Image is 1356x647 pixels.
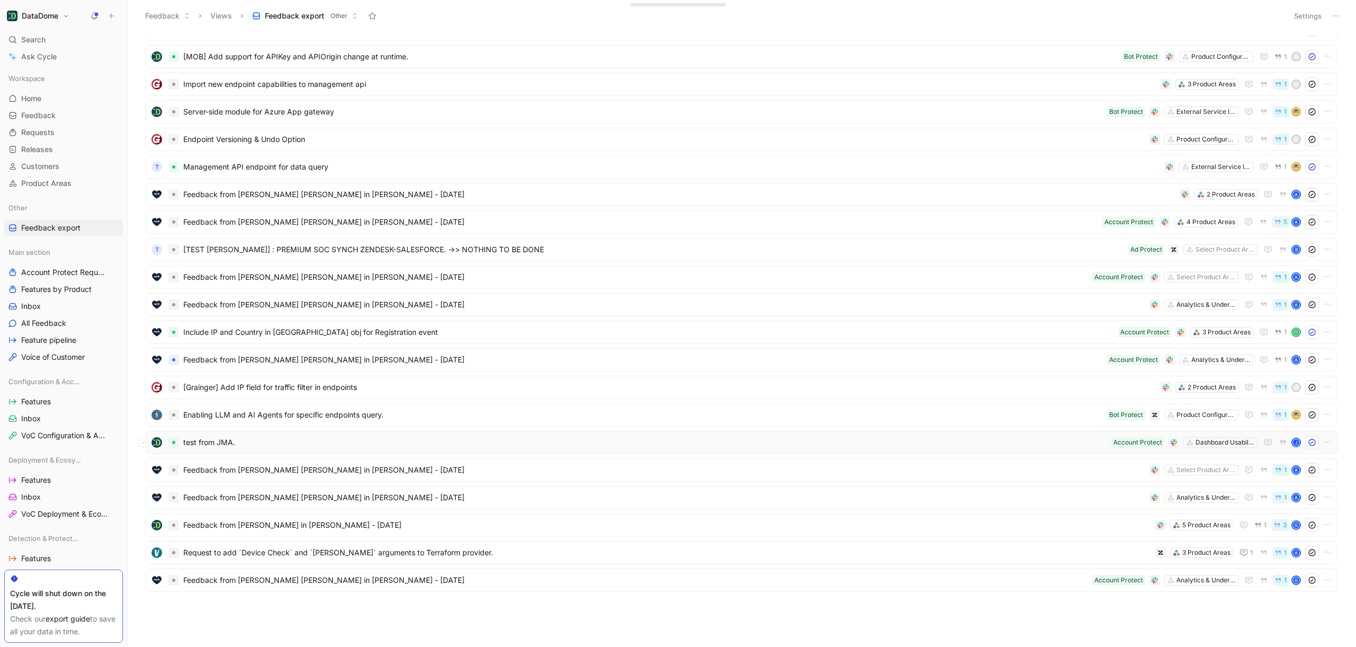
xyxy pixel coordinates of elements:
[1292,246,1300,253] div: B
[151,575,162,586] img: logo
[146,486,1337,509] a: logoFeedback from [PERSON_NAME] [PERSON_NAME] in [PERSON_NAME] - [DATE]Analytics & Understanding1A
[4,49,123,65] a: Ask Cycle
[4,411,123,427] a: Inbox
[1196,437,1255,448] div: Dashboard Usability & Efficiency
[183,298,1145,311] span: Feedback from [PERSON_NAME] [PERSON_NAME] in [PERSON_NAME] - [DATE]
[1292,384,1300,391] div: B
[4,530,123,546] div: Detection & Protection
[1284,274,1287,280] span: 1
[1120,327,1169,338] div: Account Protect
[4,452,123,522] div: Deployment & EcosystemFeaturesInboxVoC Deployment & Ecosystem
[1271,519,1289,531] button: 3
[1292,191,1300,198] div: A
[4,374,123,444] div: Configuration & AccessFeaturesInboxVoC Configuration & Access
[4,489,123,505] a: Inbox
[146,403,1337,427] a: logoEnabling LLM and AI Agents for specific endpoints query.Product ConfigurationBot Protect1avatar
[1292,81,1300,88] div: A
[1176,134,1236,145] div: Product Configuration
[21,110,56,121] span: Feedback
[46,614,90,623] a: export guide
[1292,549,1300,556] div: A
[146,183,1337,206] a: logoFeedback from [PERSON_NAME] [PERSON_NAME] in [PERSON_NAME] - [DATE]2 Product AreasA
[1272,216,1289,228] button: 5
[146,210,1337,234] a: logoFeedback from [PERSON_NAME] [PERSON_NAME] in [PERSON_NAME] - [DATE]4 Product AreasAccount Pro...
[1094,575,1143,586] div: Account Protect
[1272,299,1289,311] button: 1
[1284,577,1287,583] span: 1
[265,11,324,21] span: Feedback export
[151,299,162,310] img: logo
[4,70,123,86] div: Workspace
[21,492,41,502] span: Inbox
[4,32,123,48] div: Search
[151,217,162,227] img: logo
[1191,162,1251,172] div: External Service Integration
[21,335,76,345] span: Feature pipeline
[1292,329,1300,336] img: avatar
[151,465,162,475] img: logo
[1284,81,1287,87] span: 1
[1284,494,1287,501] span: 1
[1272,134,1289,145] button: 1
[1292,301,1300,308] div: A
[1188,79,1236,90] div: 3 Product Areas
[183,78,1156,91] span: Import new endpoint capabilities to management api
[1182,520,1230,530] div: 5 Product Areas
[1292,521,1300,529] div: G
[146,238,1337,261] a: T[TEST [PERSON_NAME]] : PREMIUM SOC SYNCH ZENDESK-SALESFORCE. ->> NOTHING TO BE DONESelect Produc...
[1284,467,1287,473] span: 1
[183,188,1175,201] span: Feedback from [PERSON_NAME] [PERSON_NAME] in [PERSON_NAME] - [DATE]
[21,178,72,189] span: Product Areas
[1272,78,1289,90] button: 1
[1292,218,1300,226] div: A
[1176,299,1236,310] div: Analytics & Understanding
[1284,136,1287,143] span: 1
[21,318,66,329] span: All Feedback
[1292,439,1300,446] div: J
[4,568,123,583] a: Inbox
[151,382,162,393] img: logo
[151,134,162,145] img: logo
[1292,411,1300,419] img: avatar
[1272,161,1289,173] button: 1
[146,321,1337,344] a: logoInclude IP and Country in [GEOGRAPHIC_DATA] obj for Registration event3 Product AreasAccount ...
[183,464,1145,476] span: Feedback from [PERSON_NAME] [PERSON_NAME] in [PERSON_NAME] - [DATE]
[1094,272,1143,282] div: Account Protect
[4,332,123,348] a: Feature pipeline
[8,455,81,465] span: Deployment & Ecosystem
[1284,329,1287,335] span: 1
[1292,136,1300,143] div: A
[183,436,1107,449] span: test from JMA.
[4,506,123,522] a: VoC Deployment & Ecosystem
[21,284,92,295] span: Features by Product
[146,128,1337,151] a: logoEndpoint Versioning & Undo OptionProduct Configuration1A
[21,553,51,564] span: Features
[1237,546,1255,559] button: 1
[21,509,110,519] span: VoC Deployment & Ecosystem
[183,216,1098,228] span: Feedback from [PERSON_NAME] [PERSON_NAME] in [PERSON_NAME] - [DATE]
[8,533,79,544] span: Detection & Protection
[151,51,162,62] img: logo
[1272,547,1289,559] button: 1
[1284,302,1287,308] span: 1
[1283,219,1287,225] span: 5
[4,91,123,107] a: Home
[1272,409,1289,421] button: 1
[4,349,123,365] a: Voice of Customer
[1130,244,1162,255] div: Ad Protect
[1272,51,1289,63] button: 1
[1284,412,1287,418] span: 1
[1104,217,1153,227] div: Account Protect
[183,491,1145,504] span: Feedback from [PERSON_NAME] [PERSON_NAME] in [PERSON_NAME] - [DATE]
[151,354,162,365] img: logo
[146,155,1337,179] a: TManagement API endpoint for data queryExternal Service Integration1avatar
[151,547,162,558] img: logo
[1109,107,1143,117] div: Bot Protect
[151,272,162,282] img: logo
[183,105,1103,118] span: Server-side module for Azure App gateway
[21,93,41,104] span: Home
[151,162,162,172] div: T
[1191,51,1251,62] div: Product Configuration
[4,551,123,566] a: Features
[4,374,123,389] div: Configuration & Access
